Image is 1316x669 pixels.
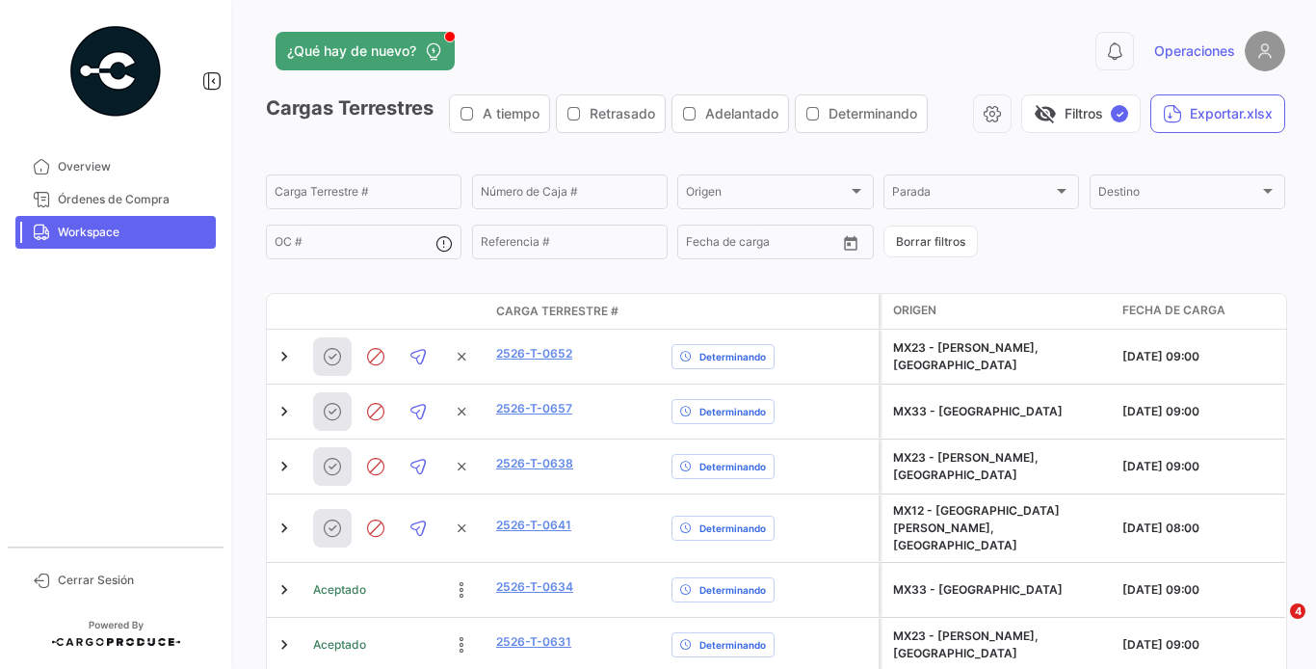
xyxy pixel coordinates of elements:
[705,104,778,123] span: Adelantado
[313,581,366,599] span: Aceptado
[496,633,571,651] a: 2526-T-0631
[496,517,571,534] a: 2526-T-0641
[892,188,1053,201] span: Parada
[305,304,488,319] datatable-header-cell: Estado
[796,95,927,132] button: Determinando
[266,94,934,133] h3: Cargas Terrestres
[1034,102,1057,125] span: visibility_off
[15,216,216,249] a: Workspace
[276,32,455,70] button: ¿Qué hay de nuevo?
[275,635,294,655] a: Expand/Collapse Row
[496,303,619,320] span: Carga Terrestre #
[15,183,216,216] a: Órdenes de Compra
[1150,94,1285,133] button: Exportar.xlsx
[275,457,294,476] a: Expand/Collapse Row
[287,41,416,61] span: ¿Qué hay de nuevo?
[699,637,766,653] span: Determinando
[1115,294,1289,329] datatable-header-cell: Fecha de carga
[699,349,766,364] span: Determinando
[893,302,936,319] span: Origen
[496,345,572,362] a: 2526-T-0652
[893,340,1039,372] span: MX23 - Cd Guzman, Jalisco
[275,580,294,600] a: Expand/Collapse Row
[275,402,294,421] a: Expand/Collapse Row
[275,519,294,538] a: Expand/Collapse Row
[58,224,208,241] span: Workspace
[313,636,366,654] span: Aceptado
[496,578,573,596] a: 2526-T-0634
[1122,403,1281,420] div: [DATE] 09:00
[836,228,865,257] button: Open calendar
[664,304,878,319] datatable-header-cell: Delay Status
[1290,603,1305,619] span: 4
[893,582,1063,597] span: MX33 - Zamora
[483,104,540,123] span: A tiempo
[488,295,664,328] datatable-header-cell: Carga Terrestre #
[893,404,1063,418] span: MX33 - Zamora
[686,238,721,252] input: Desde
[1122,520,1281,537] div: [DATE] 08:00
[58,572,208,589] span: Cerrar Sesión
[1111,105,1128,122] span: ✓
[734,238,805,252] input: Hasta
[882,294,1115,329] datatable-header-cell: Origen
[1122,458,1281,475] div: [DATE] 09:00
[1154,41,1235,61] span: Operaciones
[1122,636,1281,654] div: [DATE] 09:00
[699,404,766,419] span: Determinando
[1122,348,1281,365] div: [DATE] 09:00
[1098,188,1259,201] span: Destino
[1245,31,1285,71] img: placeholder-user.png
[450,95,549,132] button: A tiempo
[496,455,573,472] a: 2526-T-0638
[590,104,655,123] span: Retrasado
[1122,581,1281,599] div: [DATE] 09:00
[672,95,788,132] button: Adelantado
[1122,302,1225,319] span: Fecha de carga
[1021,94,1141,133] button: visibility_offFiltros✓
[686,188,847,201] span: Origen
[1250,603,1297,650] iframe: Intercom live chat
[829,104,917,123] span: Determinando
[893,629,1039,660] span: MX23 - Cd Guzman, Jalisco
[699,582,766,598] span: Determinando
[58,158,208,175] span: Overview
[699,459,766,474] span: Determinando
[699,521,766,536] span: Determinando
[893,450,1039,482] span: MX23 - Cd Guzman, Jalisco
[275,347,294,366] a: Expand/Collapse Row
[67,23,164,120] img: powered-by.png
[893,503,1060,552] span: MX12 - Los Reyes, Michoacán
[557,95,665,132] button: Retrasado
[496,400,572,417] a: 2526-T-0657
[15,150,216,183] a: Overview
[58,191,208,208] span: Órdenes de Compra
[883,226,978,257] button: Borrar filtros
